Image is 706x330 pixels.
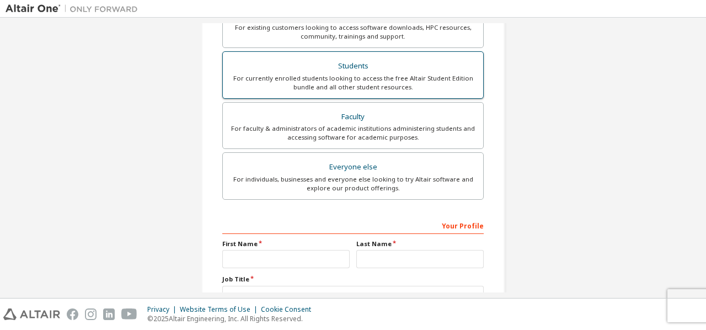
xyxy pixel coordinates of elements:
[261,305,318,314] div: Cookie Consent
[229,109,477,125] div: Faculty
[229,175,477,193] div: For individuals, businesses and everyone else looking to try Altair software and explore our prod...
[147,314,318,323] p: © 2025 Altair Engineering, Inc. All Rights Reserved.
[356,239,484,248] label: Last Name
[121,308,137,320] img: youtube.svg
[222,239,350,248] label: First Name
[222,216,484,234] div: Your Profile
[67,308,78,320] img: facebook.svg
[147,305,180,314] div: Privacy
[103,308,115,320] img: linkedin.svg
[3,308,60,320] img: altair_logo.svg
[229,124,477,142] div: For faculty & administrators of academic institutions administering students and accessing softwa...
[222,275,484,284] label: Job Title
[180,305,261,314] div: Website Terms of Use
[85,308,97,320] img: instagram.svg
[229,23,477,41] div: For existing customers looking to access software downloads, HPC resources, community, trainings ...
[229,58,477,74] div: Students
[6,3,143,14] img: Altair One
[229,159,477,175] div: Everyone else
[229,74,477,92] div: For currently enrolled students looking to access the free Altair Student Edition bundle and all ...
